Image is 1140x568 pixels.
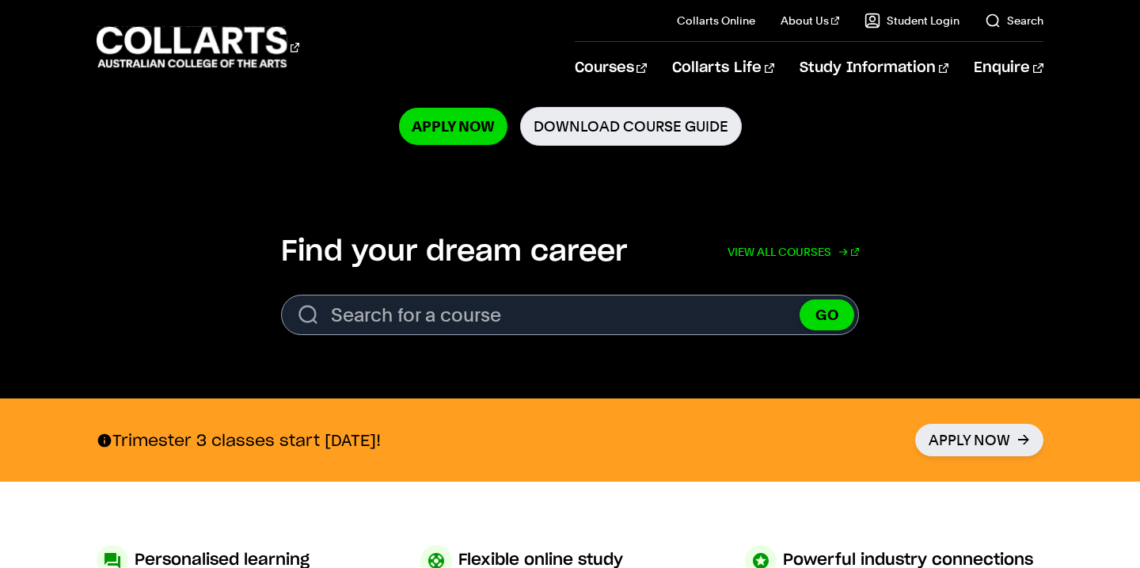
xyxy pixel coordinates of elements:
[864,13,959,29] a: Student Login
[575,42,647,94] a: Courses
[974,42,1043,94] a: Enquire
[281,295,859,335] form: Search
[672,42,774,94] a: Collarts Life
[281,295,859,335] input: Search for a course
[985,13,1043,29] a: Search
[677,13,755,29] a: Collarts Online
[399,108,507,145] a: Apply Now
[520,107,742,146] a: Download Course Guide
[281,234,627,269] h2: Find your dream career
[800,42,948,94] a: Study Information
[781,13,839,29] a: About Us
[97,430,381,451] p: Trimester 3 classes start [DATE]!
[915,424,1043,456] a: Apply Now
[800,299,854,330] button: GO
[728,234,859,269] a: View all courses
[97,25,299,70] div: Go to homepage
